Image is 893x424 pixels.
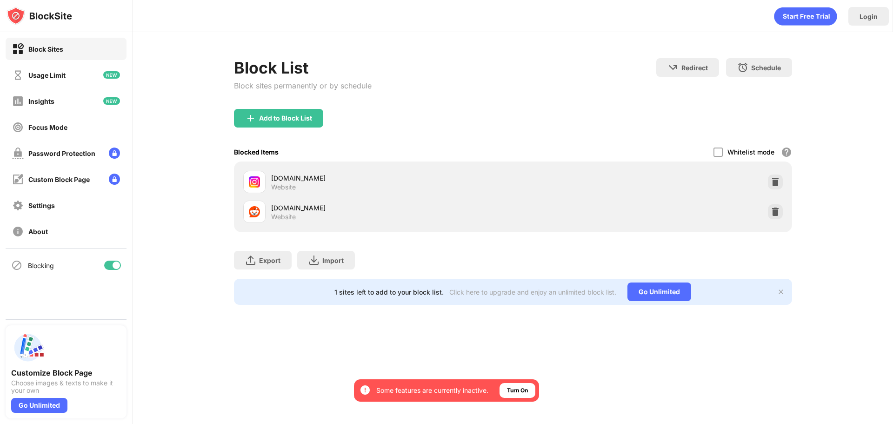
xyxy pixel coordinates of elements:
div: [DOMAIN_NAME] [271,203,513,213]
img: block-on.svg [12,43,24,55]
div: Turn On [507,386,528,395]
div: Go Unlimited [627,283,691,301]
div: Whitelist mode [727,148,774,156]
div: Settings [28,202,55,209]
img: password-protection-off.svg [12,148,24,159]
div: Password Protection [28,149,95,157]
div: About [28,228,48,236]
div: animation [774,7,837,26]
div: 1 sites left to add to your block list. [334,288,444,296]
div: Blocking [28,262,54,269]
div: Click here to upgrade and enjoy an unlimited block list. [449,288,616,296]
div: Choose images & texts to make it your own [11,379,121,394]
div: Go Unlimited [11,398,67,413]
div: Schedule [751,64,781,72]
img: lock-menu.svg [109,148,120,159]
div: Website [271,183,296,191]
img: error-circle-white.svg [360,384,371,396]
div: Import [322,256,344,264]
img: time-usage-off.svg [12,69,24,81]
div: Export [259,256,280,264]
img: focus-off.svg [12,121,24,133]
div: [DOMAIN_NAME] [271,173,513,183]
div: Focus Mode [28,123,67,131]
img: x-button.svg [777,288,785,296]
div: Custom Block Page [28,175,90,183]
img: push-custom-page.svg [11,331,45,364]
div: Some features are currently inactive. [376,386,488,395]
div: Usage Limit [28,71,66,79]
div: Redirect [681,64,708,72]
img: logo-blocksite.svg [7,7,72,25]
img: favicons [249,176,260,188]
img: customize-block-page-off.svg [12,174,24,185]
div: Login [860,13,878,20]
img: new-icon.svg [103,97,120,105]
img: about-off.svg [12,226,24,237]
img: lock-menu.svg [109,174,120,185]
img: favicons [249,206,260,217]
div: Block List [234,58,372,77]
div: Add to Block List [259,114,312,122]
div: Website [271,213,296,221]
div: Customize Block Page [11,368,121,377]
img: settings-off.svg [12,200,24,211]
div: Block Sites [28,45,63,53]
div: Insights [28,97,54,105]
div: Block sites permanently or by schedule [234,81,372,90]
img: blocking-icon.svg [11,260,22,271]
img: new-icon.svg [103,71,120,79]
div: Blocked Items [234,148,279,156]
img: insights-off.svg [12,95,24,107]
